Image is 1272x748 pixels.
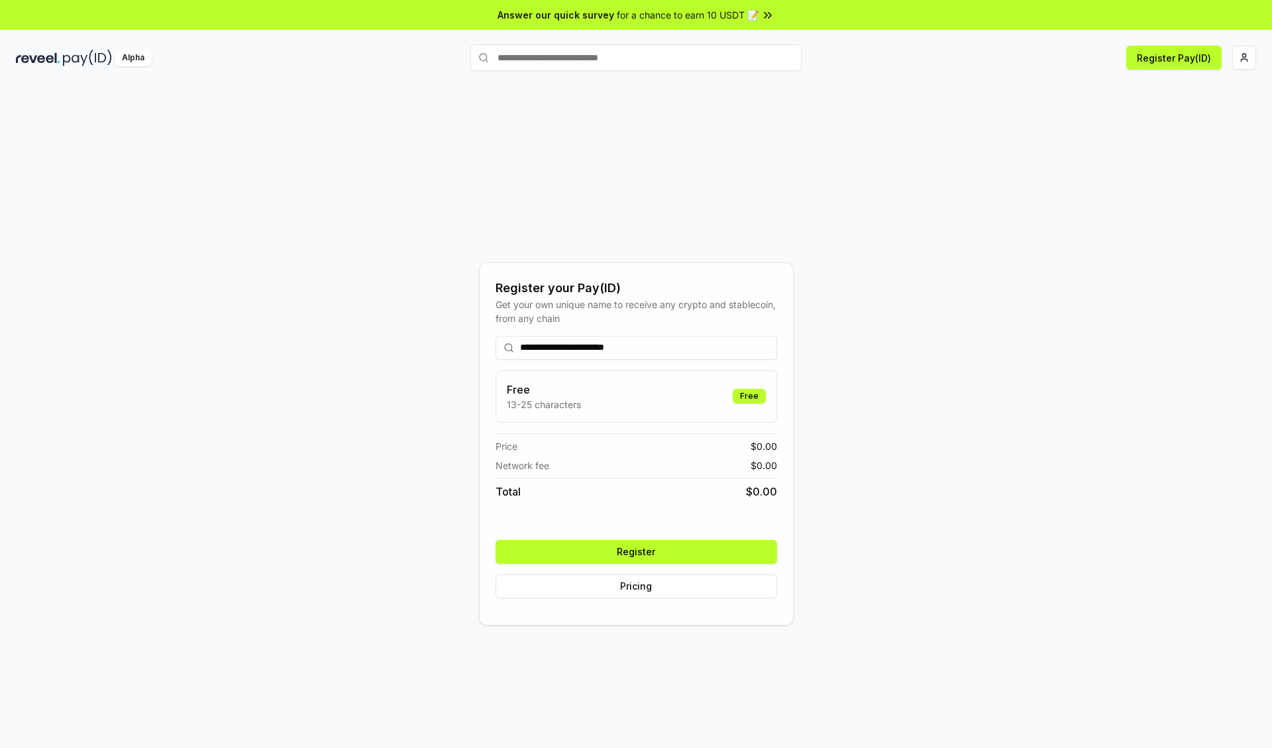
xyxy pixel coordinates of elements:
[496,439,517,453] span: Price
[733,389,766,403] div: Free
[496,297,777,325] div: Get your own unique name to receive any crypto and stablecoin, from any chain
[746,484,777,500] span: $ 0.00
[617,8,759,22] span: for a chance to earn 10 USDT 📝
[496,540,777,564] button: Register
[496,279,777,297] div: Register your Pay(ID)
[498,8,614,22] span: Answer our quick survey
[16,50,60,66] img: reveel_dark
[751,458,777,472] span: $ 0.00
[507,382,581,398] h3: Free
[496,484,521,500] span: Total
[507,398,581,411] p: 13-25 characters
[496,574,777,598] button: Pricing
[63,50,112,66] img: pay_id
[115,50,152,66] div: Alpha
[751,439,777,453] span: $ 0.00
[496,458,549,472] span: Network fee
[1126,46,1222,70] button: Register Pay(ID)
